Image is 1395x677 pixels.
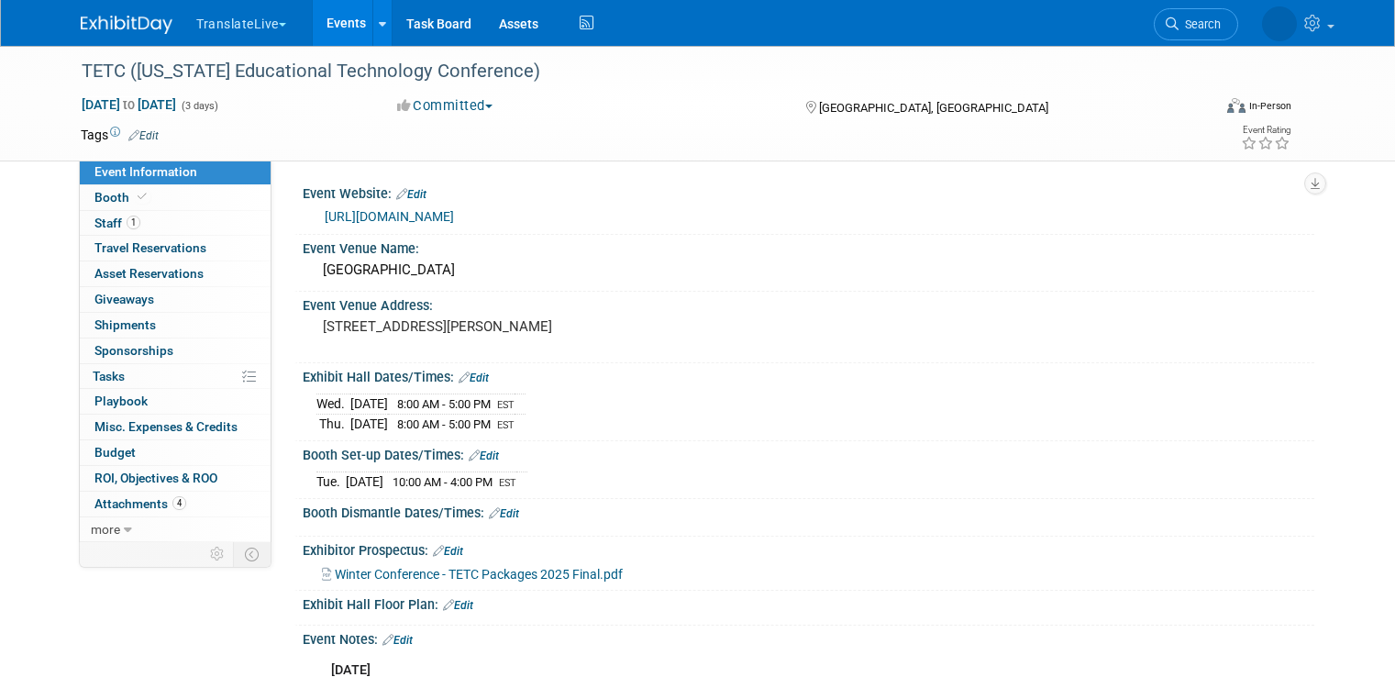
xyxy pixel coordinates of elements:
[303,626,1314,649] div: Event Notes:
[1227,98,1246,113] img: Format-Inperson.png
[443,599,473,612] a: Edit
[80,389,271,414] a: Playbook
[93,369,125,383] span: Tasks
[80,440,271,465] a: Budget
[80,185,271,210] a: Booth
[497,419,515,431] span: EST
[80,492,271,516] a: Attachments4
[81,16,172,34] img: ExhibitDay
[489,507,519,520] a: Edit
[91,522,120,537] span: more
[94,190,150,205] span: Booth
[316,415,350,434] td: Thu.
[499,477,516,489] span: EST
[391,96,500,116] button: Committed
[80,364,271,389] a: Tasks
[80,211,271,236] a: Staff1
[393,475,493,489] span: 10:00 AM - 4:00 PM
[94,471,217,485] span: ROI, Objectives & ROO
[80,338,271,363] a: Sponsorships
[94,394,148,408] span: Playbook
[127,216,140,229] span: 1
[202,542,234,566] td: Personalize Event Tab Strip
[81,96,177,113] span: [DATE] [DATE]
[303,363,1314,387] div: Exhibit Hall Dates/Times:
[1241,126,1290,135] div: Event Rating
[80,160,271,184] a: Event Information
[316,394,350,415] td: Wed.
[397,397,491,411] span: 8:00 AM - 5:00 PM
[94,317,156,332] span: Shipments
[94,240,206,255] span: Travel Reservations
[316,256,1301,284] div: [GEOGRAPHIC_DATA]
[138,192,147,202] i: Booth reservation complete
[303,499,1314,523] div: Booth Dismantle Dates/Times:
[303,537,1314,560] div: Exhibitor Prospectus:
[81,126,159,144] td: Tags
[303,235,1314,258] div: Event Venue Name:
[94,164,197,179] span: Event Information
[80,466,271,491] a: ROI, Objectives & ROO
[1262,6,1297,41] img: Mikaela Quigley
[1248,99,1291,113] div: In-Person
[75,55,1189,88] div: TETC ([US_STATE] Educational Technology Conference)
[80,517,271,542] a: more
[346,472,383,492] td: [DATE]
[335,567,623,582] span: Winter Conference - TETC Packages 2025 Final.pdf
[128,129,159,142] a: Edit
[459,372,489,384] a: Edit
[80,287,271,312] a: Giveaways
[1179,17,1221,31] span: Search
[316,472,346,492] td: Tue.
[397,417,491,431] span: 8:00 AM - 5:00 PM
[382,634,413,647] a: Edit
[94,292,154,306] span: Giveaways
[469,449,499,462] a: Edit
[323,318,704,335] pre: [STREET_ADDRESS][PERSON_NAME]
[1113,95,1291,123] div: Event Format
[497,399,515,411] span: EST
[94,266,204,281] span: Asset Reservations
[172,496,186,510] span: 4
[80,313,271,338] a: Shipments
[180,100,218,112] span: (3 days)
[322,567,623,582] a: Winter Conference - TETC Packages 2025 Final.pdf
[303,180,1314,204] div: Event Website:
[94,419,238,434] span: Misc. Expenses & Credits
[303,441,1314,465] div: Booth Set-up Dates/Times:
[94,496,186,511] span: Attachments
[303,591,1314,615] div: Exhibit Hall Floor Plan:
[94,216,140,230] span: Staff
[94,343,173,358] span: Sponsorships
[303,292,1314,315] div: Event Venue Address:
[350,394,388,415] td: [DATE]
[325,209,454,224] a: [URL][DOMAIN_NAME]
[350,415,388,434] td: [DATE]
[120,97,138,112] span: to
[433,545,463,558] a: Edit
[80,415,271,439] a: Misc. Expenses & Credits
[80,261,271,286] a: Asset Reservations
[819,101,1048,115] span: [GEOGRAPHIC_DATA], [GEOGRAPHIC_DATA]
[94,445,136,460] span: Budget
[1154,8,1238,40] a: Search
[396,188,426,201] a: Edit
[234,542,271,566] td: Toggle Event Tabs
[80,236,271,261] a: Travel Reservations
